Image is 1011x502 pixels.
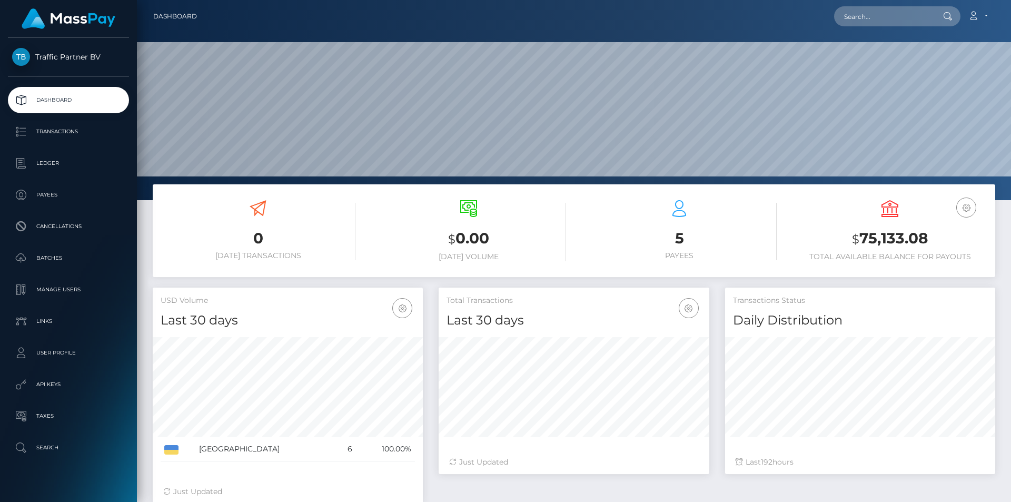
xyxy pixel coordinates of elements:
[8,182,129,208] a: Payees
[371,228,566,250] h3: 0.00
[8,308,129,334] a: Links
[12,124,125,140] p: Transactions
[161,311,415,330] h4: Last 30 days
[8,340,129,366] a: User Profile
[153,5,197,27] a: Dashboard
[12,440,125,456] p: Search
[8,403,129,429] a: Taxes
[356,437,415,461] td: 100.00%
[12,187,125,203] p: Payees
[447,296,701,306] h5: Total Transactions
[582,251,777,260] h6: Payees
[336,437,356,461] td: 6
[733,296,987,306] h5: Transactions Status
[12,250,125,266] p: Batches
[852,232,859,247] small: $
[449,457,698,468] div: Just Updated
[161,251,355,260] h6: [DATE] Transactions
[8,213,129,240] a: Cancellations
[8,245,129,271] a: Batches
[161,296,415,306] h5: USD Volume
[8,87,129,113] a: Dashboard
[8,371,129,398] a: API Keys
[12,219,125,234] p: Cancellations
[447,311,701,330] h4: Last 30 days
[12,155,125,171] p: Ledger
[12,408,125,424] p: Taxes
[8,150,129,176] a: Ledger
[22,8,115,29] img: MassPay Logo
[792,228,987,250] h3: 75,133.08
[8,435,129,461] a: Search
[8,52,129,62] span: Traffic Partner BV
[8,277,129,303] a: Manage Users
[733,311,987,330] h4: Daily Distribution
[371,252,566,261] h6: [DATE] Volume
[792,252,987,261] h6: Total Available Balance for Payouts
[12,313,125,329] p: Links
[582,228,777,249] h3: 5
[164,445,179,455] img: UA.png
[12,282,125,298] p: Manage Users
[761,457,772,467] span: 192
[12,377,125,392] p: API Keys
[12,48,30,66] img: Traffic Partner BV
[8,119,129,145] a: Transactions
[12,345,125,361] p: User Profile
[12,92,125,108] p: Dashboard
[448,232,455,247] small: $
[163,486,412,497] div: Just Updated
[161,228,355,249] h3: 0
[834,6,933,26] input: Search...
[195,437,336,461] td: [GEOGRAPHIC_DATA]
[736,457,985,468] div: Last hours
